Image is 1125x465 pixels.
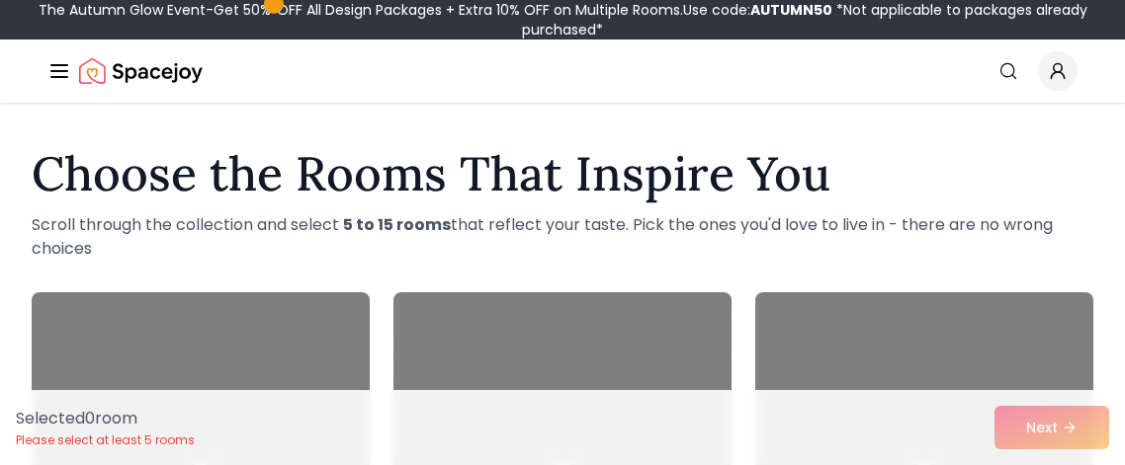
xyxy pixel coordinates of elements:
[32,213,1093,261] p: Scroll through the collection and select that reflect your taste. Pick the ones you'd love to liv...
[47,39,1078,103] nav: Global
[79,51,203,91] img: Spacejoy Logo
[343,213,451,236] strong: 5 to 15 rooms
[16,432,195,448] p: Please select at least 5 rooms
[16,407,195,430] p: Selected 0 room
[32,150,1093,197] h1: Choose the Rooms That Inspire You
[79,51,203,91] a: Spacejoy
